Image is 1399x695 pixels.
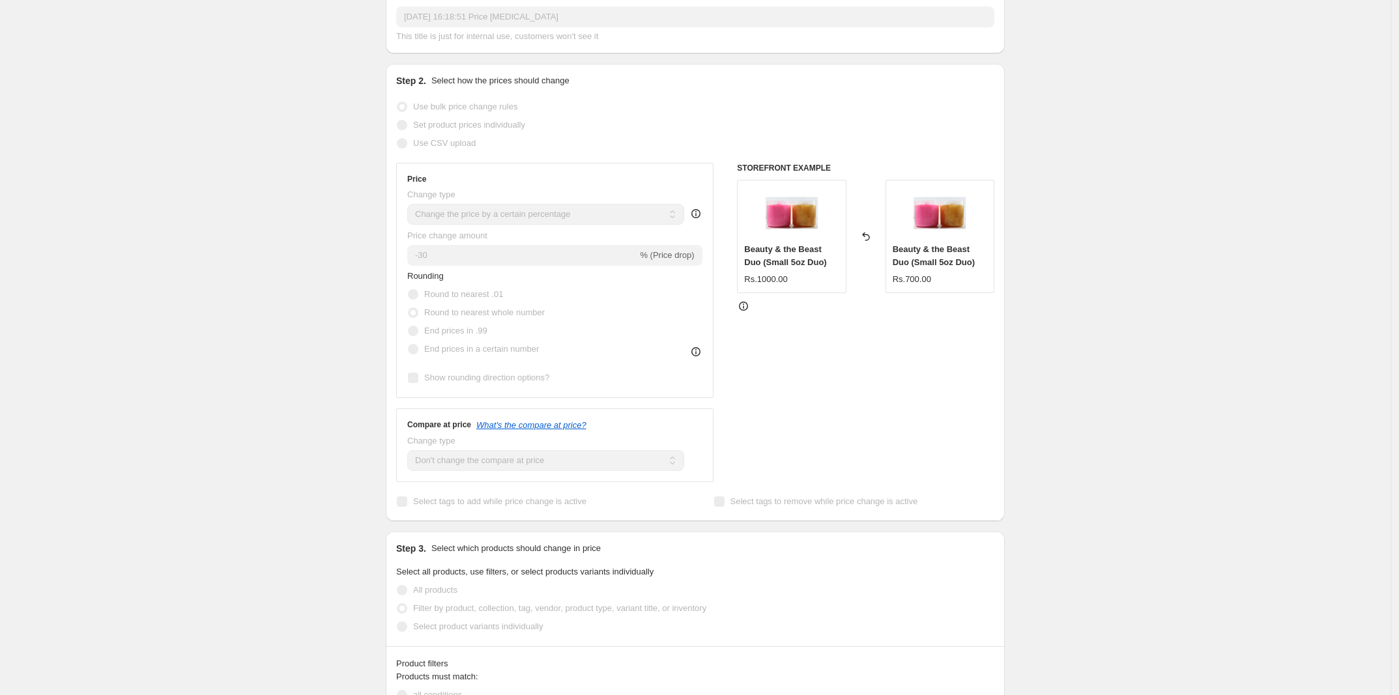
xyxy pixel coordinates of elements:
[737,163,994,173] h6: STOREFRONT EXAMPLE
[893,244,975,267] span: Beauty & the Beast Duo (Small 5oz Duo)
[914,187,966,239] img: beauty-and-the-beast-duo-lil-shizz_80x.jpg
[413,496,586,506] span: Select tags to add while price change is active
[730,496,918,506] span: Select tags to remove while price change is active
[744,244,826,267] span: Beauty & the Beast Duo (Small 5oz Duo)
[766,187,818,239] img: beauty-and-the-beast-duo-lil-shizz_80x.jpg
[413,102,517,111] span: Use bulk price change rules
[396,672,478,681] span: Products must match:
[431,74,570,87] p: Select how the prices should change
[424,307,545,317] span: Round to nearest whole number
[893,273,931,286] div: Rs.700.00
[424,326,487,335] span: End prices in .99
[424,373,549,382] span: Show rounding direction options?
[476,420,586,430] button: What's the compare at price?
[396,542,426,555] h2: Step 3.
[413,603,706,613] span: Filter by product, collection, tag, vendor, product type, variant title, or inventory
[413,138,476,148] span: Use CSV upload
[407,436,455,446] span: Change type
[396,567,654,576] span: Select all products, use filters, or select products variants individually
[407,174,426,184] h3: Price
[396,657,994,670] div: Product filters
[424,289,503,299] span: Round to nearest .01
[407,419,471,430] h3: Compare at price
[407,271,444,281] span: Rounding
[396,74,426,87] h2: Step 2.
[396,31,598,41] span: This title is just for internal use, customers won't see it
[407,231,487,240] span: Price change amount
[413,621,543,631] span: Select product variants individually
[424,344,539,354] span: End prices in a certain number
[744,273,788,286] div: Rs.1000.00
[413,585,457,595] span: All products
[413,120,525,130] span: Set product prices individually
[407,190,455,199] span: Change type
[407,245,637,266] input: -15
[431,542,601,555] p: Select which products should change in price
[640,250,694,260] span: % (Price drop)
[396,7,994,27] input: 30% off holiday sale
[689,207,702,220] div: help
